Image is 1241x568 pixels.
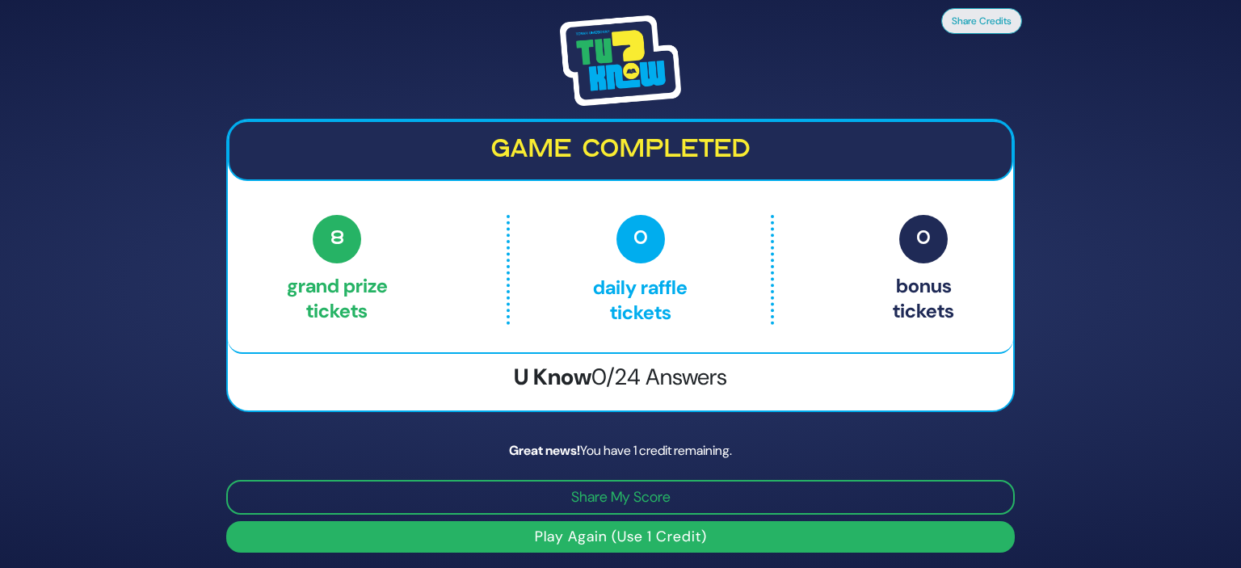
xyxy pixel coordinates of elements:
[899,215,948,263] span: 0
[509,442,580,459] strong: Great news!
[544,215,736,325] p: Daily Raffle tickets
[226,441,1015,461] div: You have 1 credit remaining.
[313,215,361,263] span: 8
[242,135,999,166] h2: Game completed
[941,8,1022,34] button: Share Credits
[287,215,388,325] p: Grand Prize tickets
[226,521,1015,553] button: Play Again (Use 1 Credit)
[591,362,727,392] span: 0/24 Answers
[616,215,665,263] span: 0
[226,480,1015,515] button: Share My Score
[560,15,681,106] img: Tournament Logo
[228,364,1013,391] h3: U Know
[893,215,954,325] p: Bonus tickets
